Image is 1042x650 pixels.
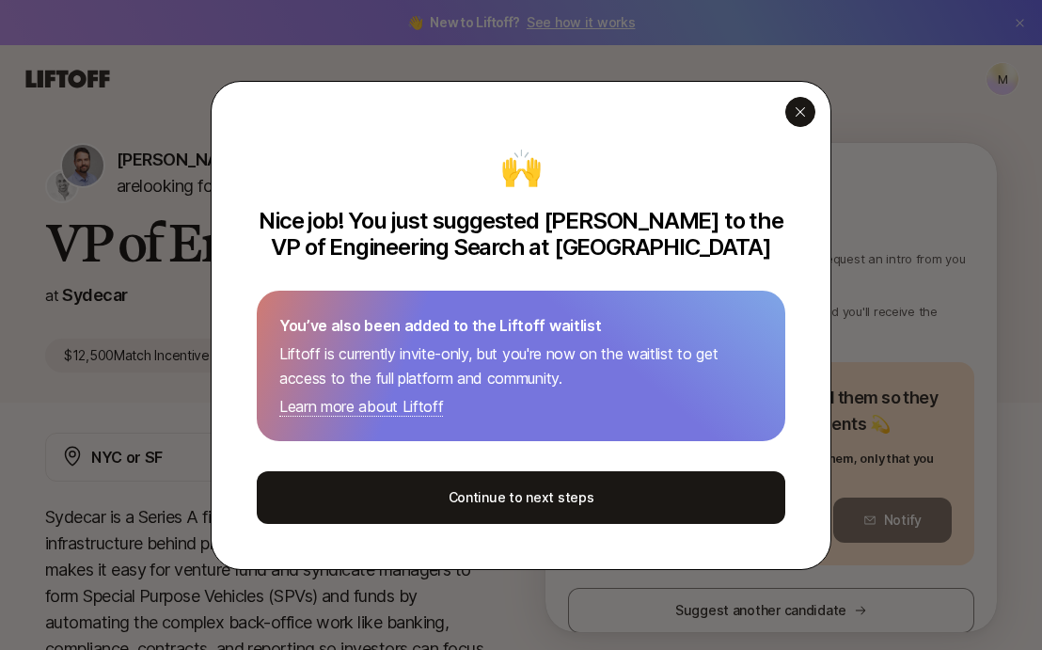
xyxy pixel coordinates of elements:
p: You’ve also been added to the Liftoff waitlist [279,313,763,338]
button: Continue to next steps [257,471,785,524]
p: Liftoff is currently invite-only, but you're now on the waitlist to get access to the full platfo... [279,341,763,390]
div: 🙌 [500,142,543,193]
a: Learn more about Liftoff [279,397,443,417]
p: Nice job! You just suggested [PERSON_NAME] to the VP of Engineering Search at [GEOGRAPHIC_DATA] [257,208,785,261]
